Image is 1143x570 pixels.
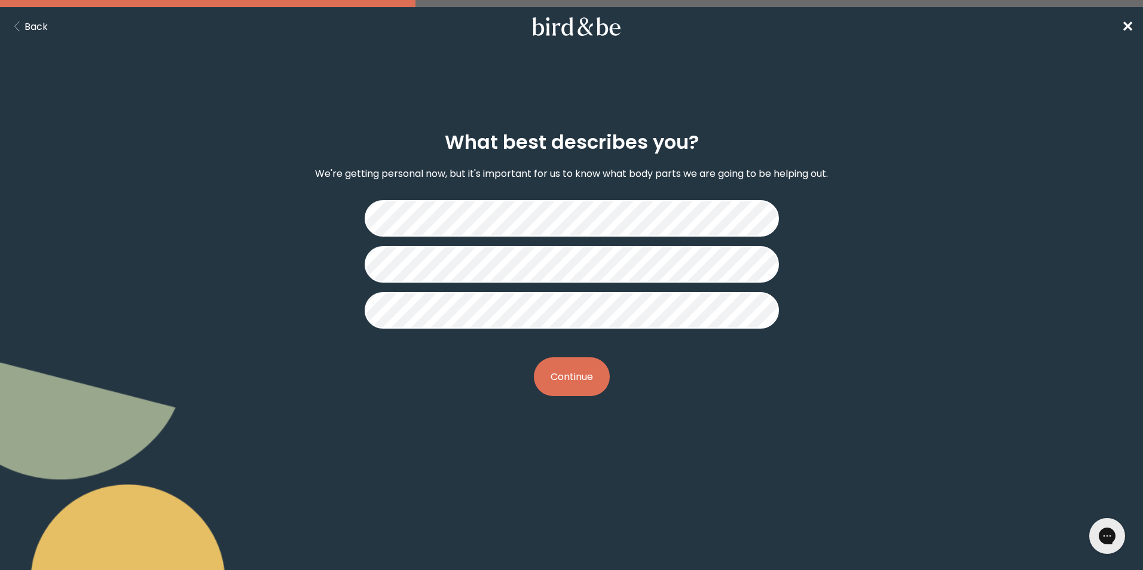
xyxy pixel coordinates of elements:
iframe: Gorgias live chat messenger [1083,514,1131,558]
a: ✕ [1121,16,1133,37]
button: Continue [534,357,610,396]
button: Back Button [10,19,48,34]
span: ✕ [1121,17,1133,36]
h2: What best describes you? [445,128,699,157]
p: We're getting personal now, but it's important for us to know what body parts we are going to be ... [315,166,828,181]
